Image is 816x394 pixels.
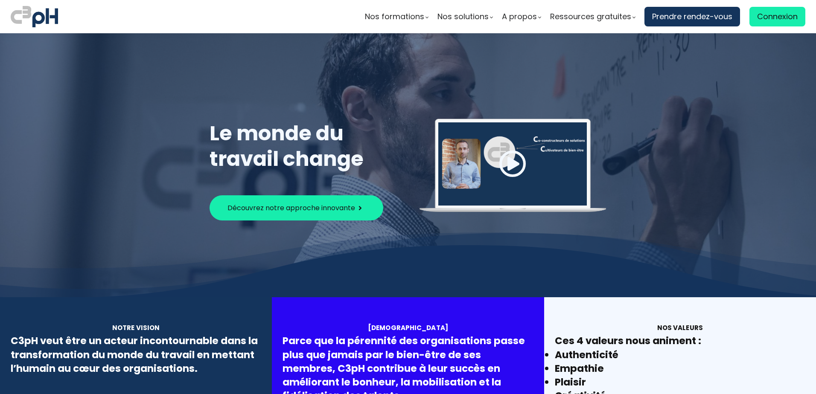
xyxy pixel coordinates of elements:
[555,375,805,389] li: Plaisir
[11,4,58,29] img: logo C3PH
[210,195,383,220] button: Découvrez notre approche innovante
[11,323,261,333] div: Notre vision
[11,334,261,375] div: C3pH veut être un acteur incontournable dans la transformation du monde du travail en mettant l’h...
[555,323,805,333] div: Nos valeurs
[749,7,805,26] a: Connexion
[555,348,805,362] li: Authenticité
[555,334,805,348] div: Ces 4 valeurs nous animent :
[437,10,489,23] span: Nos solutions
[757,10,798,23] span: Connexion
[644,7,740,26] a: Prendre rendez-vous
[555,362,805,375] li: Empathie
[227,203,355,213] span: Découvrez notre approche innovante
[502,10,537,23] span: A propos
[210,119,364,173] span: Le monde du travail change
[365,10,424,23] span: Nos formations
[550,10,631,23] span: Ressources gratuites
[652,10,732,23] span: Prendre rendez-vous
[283,323,533,333] div: [DEMOGRAPHIC_DATA]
